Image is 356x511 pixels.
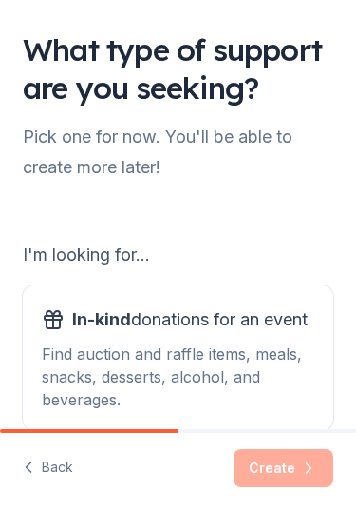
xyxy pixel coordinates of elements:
[72,309,131,329] span: In-kind
[23,240,333,270] div: I'm looking for...
[23,448,73,488] button: Back
[72,305,308,335] span: donations for an event
[23,122,333,183] div: Pick one for now. You'll be able to create more later!
[23,285,333,430] button: In-kinddonations for an eventFind auction and raffle items, meals, snacks, desserts, alcohol, and...
[42,343,314,411] div: Find auction and raffle items, meals, snacks, desserts, alcohol, and beverages.
[23,30,333,107] div: What type of support are you seeking?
